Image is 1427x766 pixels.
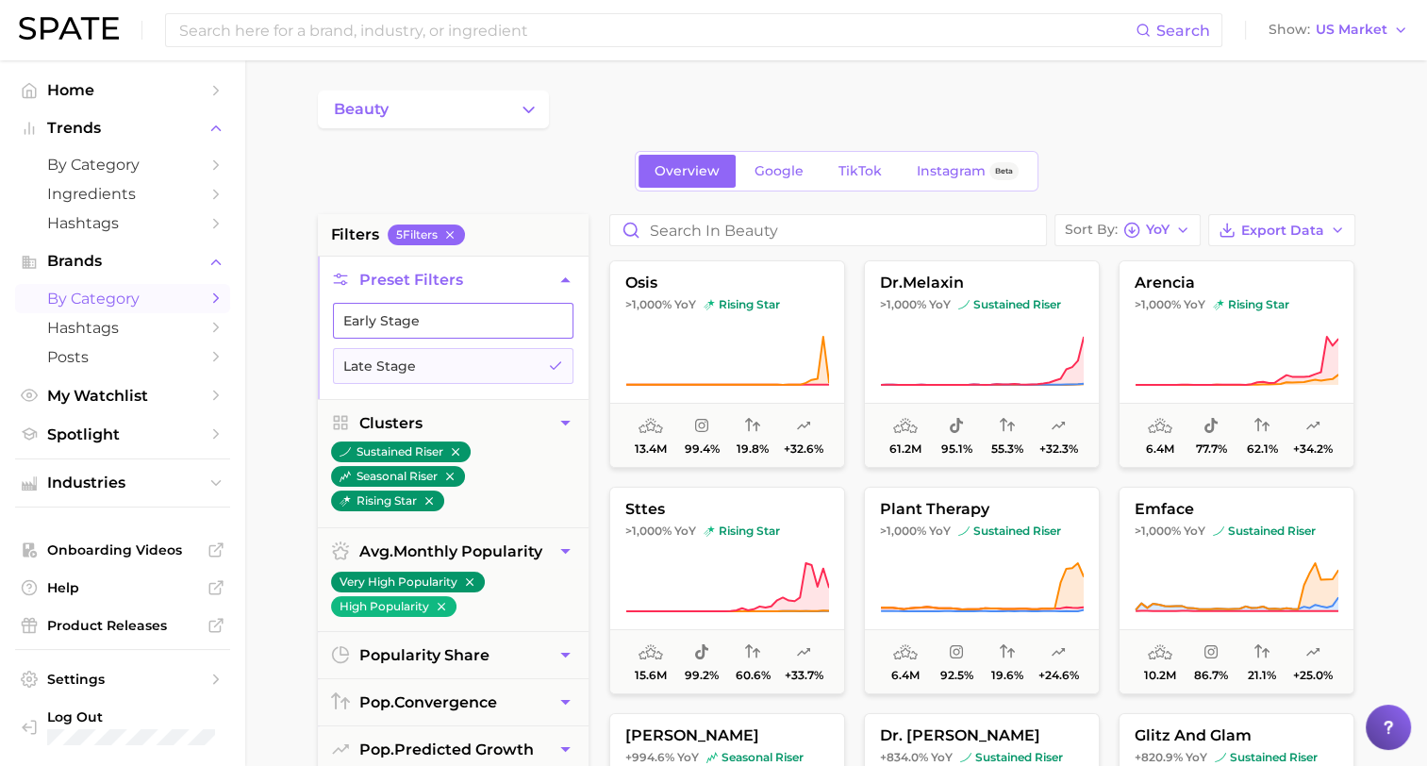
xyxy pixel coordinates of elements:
span: Clusters [359,414,423,432]
img: seasonal riser [706,752,718,763]
button: Clusters [318,400,589,446]
span: sustained riser [1215,750,1318,765]
img: rising star [1213,299,1224,310]
span: +32.3% [1038,442,1077,456]
img: seasonal riser [340,471,351,482]
a: InstagramBeta [901,155,1035,188]
span: popularity predicted growth: Uncertain [1305,641,1320,664]
a: Onboarding Videos [15,536,230,564]
span: +24.6% [1037,669,1078,682]
a: Posts [15,342,230,372]
span: popularity convergence: Very Low Convergence [745,415,760,438]
button: arencia>1,000% YoYrising starrising star6.4m77.7%62.1%+34.2% [1119,260,1354,468]
button: Change Category [318,91,549,128]
span: 86.7% [1194,669,1228,682]
span: 21.1% [1248,669,1276,682]
a: by Category [15,284,230,313]
a: Overview [639,155,736,188]
a: Hashtags [15,208,230,238]
button: dr.melaxin>1,000% YoYsustained risersustained riser61.2m95.1%55.3%+32.3% [864,260,1100,468]
span: 19.8% [737,442,769,456]
span: YoY [929,297,951,312]
span: popularity predicted growth: Uncertain [1051,415,1066,438]
span: glitz and glam [1120,727,1353,744]
img: rising star [340,495,351,507]
button: 5Filters [388,225,465,245]
span: Overview [655,163,720,179]
button: High Popularity [331,596,456,617]
abbr: popularity index [359,693,394,711]
img: SPATE [19,17,119,40]
span: popularity convergence: High Convergence [745,641,760,664]
span: YoY [1186,750,1207,765]
span: TikTok [838,163,882,179]
abbr: average [359,542,393,560]
span: sttes [610,501,844,518]
button: ShowUS Market [1264,18,1413,42]
span: 60.6% [735,669,770,682]
span: average monthly popularity: High Popularity [893,641,918,664]
span: +34.2% [1293,442,1333,456]
span: >1,000% [1135,524,1181,538]
span: Settings [47,671,198,688]
span: rising star [1213,297,1289,312]
img: sustained riser [958,299,970,310]
span: popularity share: TikTok [949,415,964,438]
img: sustained riser [1213,525,1224,537]
span: by Category [47,156,198,174]
button: Export Data [1208,214,1355,246]
span: YoY [677,750,699,765]
span: +820.9% [1135,750,1183,764]
span: filters [331,224,379,246]
button: sttes>1,000% YoYrising starrising star15.6m99.2%60.6%+33.7% [609,487,845,694]
span: popularity share: Instagram [694,415,709,438]
img: sustained riser [340,446,351,458]
span: YoY [674,524,696,539]
span: Sort By [1065,225,1118,235]
a: Ingredients [15,179,230,208]
span: popularity share: TikTok [1203,415,1219,438]
span: popularity predicted growth: Uncertain [796,415,811,438]
span: average monthly popularity: High Popularity [1148,415,1172,438]
span: 13.4m [635,442,667,456]
a: Product Releases [15,611,230,640]
button: Very High Popularity [331,572,485,592]
span: +33.7% [784,669,822,682]
span: Onboarding Videos [47,541,198,558]
span: 92.5% [939,669,972,682]
img: sustained riser [1215,752,1226,763]
button: pop.convergence [318,679,589,725]
span: seasonal riser [706,750,804,765]
span: predicted growth [359,741,534,758]
span: >1,000% [1135,297,1181,311]
span: Ingredients [47,185,198,203]
a: Settings [15,665,230,693]
a: My Watchlist [15,381,230,410]
span: YoY [1184,524,1205,539]
span: popularity predicted growth: Likely [1305,415,1320,438]
span: average monthly popularity: Very High Popularity [893,415,918,438]
span: Show [1269,25,1310,35]
span: My Watchlist [47,387,198,405]
span: Help [47,579,198,596]
span: 19.6% [991,669,1023,682]
span: popularity convergence: Low Convergence [1254,641,1269,664]
span: +834.0% [880,750,928,764]
span: plant therapy [865,501,1099,518]
span: rising star [704,297,780,312]
span: rising star [704,524,780,539]
span: average monthly popularity: High Popularity [1148,641,1172,664]
span: popularity convergence: High Convergence [1254,415,1269,438]
img: rising star [704,525,715,537]
a: Help [15,574,230,602]
span: popularity share: TikTok [694,641,709,664]
button: Preset Filters [318,257,589,303]
button: avg.monthly popularity [318,528,589,574]
button: Brands [15,247,230,275]
span: Search [1156,22,1210,40]
span: dr. [PERSON_NAME] [865,727,1099,744]
span: Preset Filters [359,271,463,289]
button: sustained riser [331,441,471,462]
span: +994.6% [625,750,674,764]
span: sustained riser [958,524,1061,539]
